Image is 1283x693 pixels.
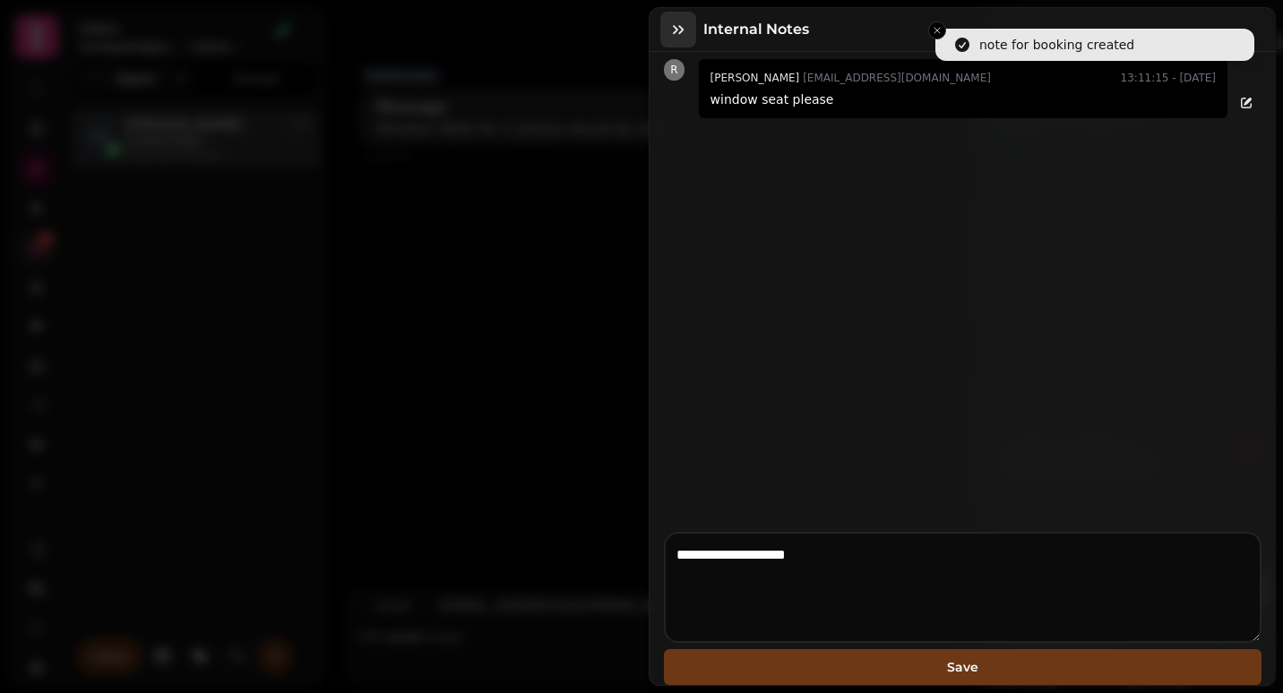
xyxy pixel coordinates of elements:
[710,89,1216,110] p: window seat please
[710,67,991,89] div: [EMAIL_ADDRESS][DOMAIN_NAME]
[664,649,1261,685] button: Save
[670,64,677,75] span: R
[678,661,1247,673] span: Save
[1121,67,1216,89] time: 13:11:15 - [DATE]
[710,72,800,84] span: [PERSON_NAME]
[703,19,816,40] h3: Internal Notes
